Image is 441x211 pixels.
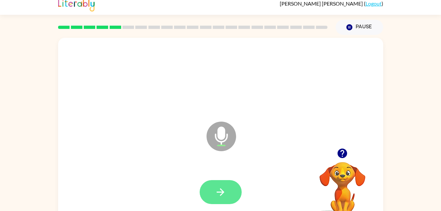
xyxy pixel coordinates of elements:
a: Logout [365,0,382,7]
button: Pause [336,20,383,35]
div: ( ) [280,0,383,7]
span: [PERSON_NAME] [PERSON_NAME] [280,0,364,7]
